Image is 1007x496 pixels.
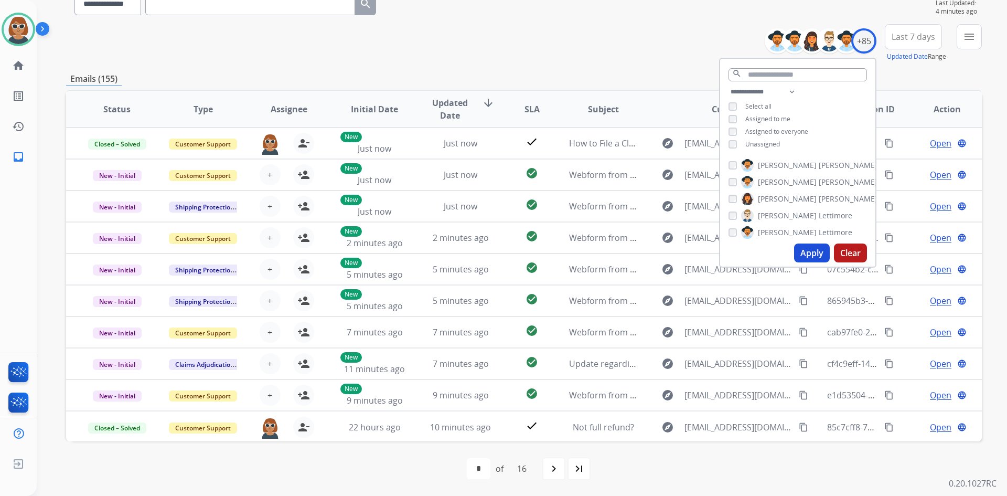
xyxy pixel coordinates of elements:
[745,140,780,149] span: Unassigned
[569,200,807,212] span: Webform from [EMAIL_ADDRESS][DOMAIN_NAME] on [DATE]
[526,293,538,305] mat-icon: check_circle
[297,263,310,276] mat-icon: person_add
[433,263,489,275] span: 5 minutes ago
[340,163,362,174] p: New
[930,231,951,244] span: Open
[957,328,967,337] mat-icon: language
[340,195,362,205] p: New
[794,244,830,262] button: Apply
[433,358,489,370] span: 7 minutes ago
[887,52,946,61] span: Range
[297,421,310,434] mat-icon: person_remove
[827,263,985,275] span: 07c554b2-cf4d-485b-a1b4-1981204f01cd
[684,421,792,434] span: [EMAIL_ADDRESS][DOMAIN_NAME]
[684,294,792,307] span: [EMAIL_ADDRESS][DOMAIN_NAME]
[297,200,310,213] mat-icon: person_add
[260,322,281,343] button: +
[885,24,942,49] button: Last 7 days
[661,357,674,370] mat-icon: explore
[66,72,122,86] p: Emails (155)
[569,326,807,338] span: Webform from [EMAIL_ADDRESS][DOMAIN_NAME] on [DATE]
[799,359,808,368] mat-icon: content_copy
[169,423,237,434] span: Customer Support
[745,127,808,136] span: Assigned to everyone
[297,389,310,402] mat-icon: person_add
[526,230,538,242] mat-icon: check_circle
[526,324,538,337] mat-icon: check_circle
[340,384,362,394] p: New
[827,389,991,401] span: e1d53504-21ed-4565-bb12-9d9b92735c7a
[169,170,237,181] span: Customer Support
[957,391,967,400] mat-icon: language
[799,328,808,337] mat-icon: content_copy
[93,170,142,181] span: New - Initial
[930,263,951,276] span: Open
[819,194,877,204] span: [PERSON_NAME]
[297,294,310,307] mat-icon: person_add
[827,295,987,307] span: 865945b3-cf7e-480b-9c01-15e4101a3b70
[260,196,281,217] button: +
[684,137,792,150] span: [EMAIL_ADDRESS][DOMAIN_NAME]
[892,35,935,39] span: Last 7 days
[930,421,951,434] span: Open
[260,259,281,280] button: +
[88,423,146,434] span: Closed – Solved
[347,237,403,249] span: 2 minutes ago
[799,296,808,305] mat-icon: content_copy
[799,265,808,274] mat-icon: content_copy
[884,423,894,432] mat-icon: content_copy
[957,423,967,432] mat-icon: language
[827,326,985,338] span: cab97fe0-2363-44b2-8661-01f95733b108
[260,417,281,439] img: agent-avatar
[684,357,792,370] span: [EMAIL_ADDRESS][DOMAIN_NAME]
[93,265,142,276] span: New - Initial
[569,263,807,275] span: Webform from [EMAIL_ADDRESS][DOMAIN_NAME] on [DATE]
[12,90,25,102] mat-icon: list_alt
[267,389,272,402] span: +
[169,139,237,150] span: Customer Support
[12,120,25,133] mat-icon: history
[684,231,792,244] span: [EMAIL_ADDRESS][DOMAIN_NAME]
[758,227,817,238] span: [PERSON_NAME]
[758,210,817,221] span: [PERSON_NAME]
[661,326,674,339] mat-icon: explore
[684,389,792,402] span: [EMAIL_ADDRESS][DOMAIN_NAME]
[12,151,25,163] mat-icon: inbox
[349,421,401,433] span: 22 hours ago
[745,114,790,123] span: Assigned to me
[297,137,310,150] mat-icon: person_remove
[526,167,538,180] mat-icon: check_circle
[661,137,674,150] mat-icon: explore
[745,102,772,111] span: Select all
[88,139,146,150] span: Closed – Solved
[930,326,951,339] span: Open
[267,200,272,213] span: +
[758,194,817,204] span: [PERSON_NAME]
[526,419,538,432] mat-icon: check
[526,198,538,211] mat-icon: check_circle
[884,359,894,368] mat-icon: content_copy
[347,395,403,406] span: 9 minutes ago
[524,103,540,115] span: SLA
[661,294,674,307] mat-icon: explore
[957,170,967,180] mat-icon: language
[93,359,142,370] span: New - Initial
[684,168,792,181] span: [EMAIL_ADDRESS][DOMAIN_NAME]
[93,202,142,213] span: New - Initial
[569,232,807,244] span: Webform from [EMAIL_ADDRESS][DOMAIN_NAME] on [DATE]
[930,168,951,181] span: Open
[4,15,33,44] img: avatar
[569,358,965,370] span: Update regarding your fulfillment method for Service Order: fec10fbe-30c3-465c-b95e-de2415fa2720
[884,296,894,305] mat-icon: content_copy
[884,265,894,274] mat-icon: content_copy
[930,137,951,150] span: Open
[799,423,808,432] mat-icon: content_copy
[169,233,237,244] span: Customer Support
[482,97,495,109] mat-icon: arrow_downward
[957,265,967,274] mat-icon: language
[684,263,792,276] span: [EMAIL_ADDRESS][DOMAIN_NAME]
[194,103,213,115] span: Type
[260,290,281,311] button: +
[260,227,281,248] button: +
[884,202,894,211] mat-icon: content_copy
